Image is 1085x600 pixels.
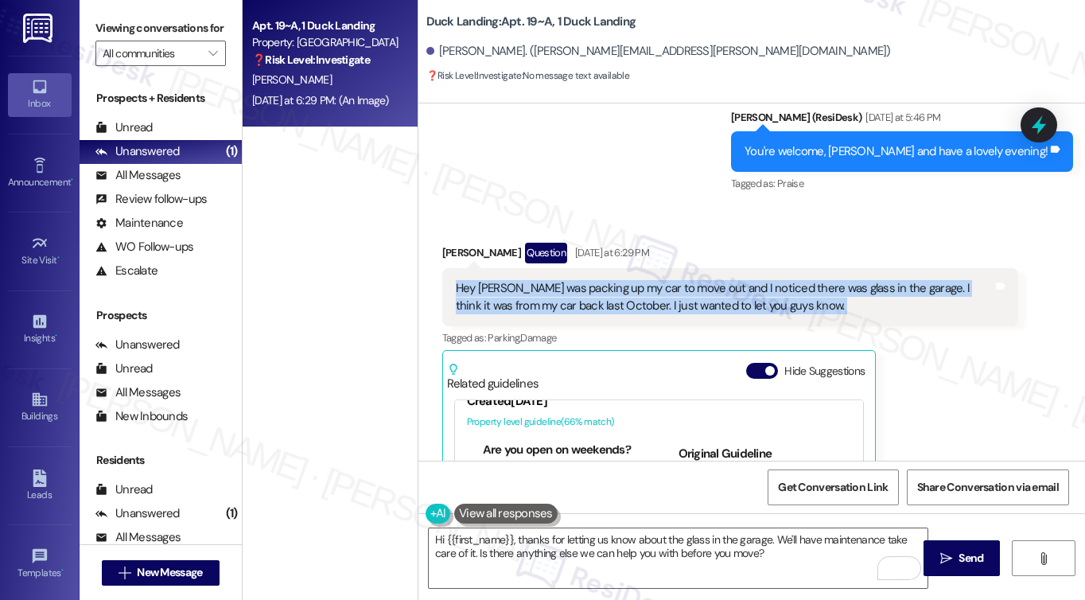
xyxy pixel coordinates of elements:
[71,174,73,185] span: •
[95,529,181,546] div: All Messages
[571,244,649,261] div: [DATE] at 6:29 PM
[95,360,153,377] div: Unread
[525,243,567,263] div: Question
[95,481,153,498] div: Unread
[488,331,520,345] span: Parking ,
[61,565,64,576] span: •
[95,505,180,522] div: Unanswered
[95,384,181,401] div: All Messages
[442,243,1019,268] div: [PERSON_NAME]
[252,93,389,107] div: [DATE] at 6:29 PM: (An Image)
[861,109,940,126] div: [DATE] at 5:46 PM
[520,331,556,345] span: Damage
[23,14,56,43] img: ResiDesk Logo
[102,560,220,586] button: New Message
[426,14,636,30] b: Duck Landing: Apt. 19~A, 1 Duck Landing
[95,408,188,425] div: New Inbounds
[222,501,242,526] div: (1)
[483,442,640,458] li: Are you open on weekends?
[467,393,852,410] div: Created [DATE]
[429,528,927,588] textarea: To enrich screen reader interactions, please activate Accessibility in Grammarly extension settings
[95,143,180,160] div: Unanswered
[95,239,193,255] div: WO Follow-ups
[103,41,200,66] input: All communities
[252,72,332,87] span: [PERSON_NAME]
[959,550,983,567] span: Send
[137,564,202,581] span: New Message
[80,90,242,107] div: Prospects + Residents
[940,552,952,565] i: 
[768,469,898,505] button: Get Conversation Link
[80,307,242,324] div: Prospects
[252,34,399,51] div: Property: [GEOGRAPHIC_DATA]
[95,337,180,353] div: Unanswered
[679,446,772,462] b: Original Guideline
[426,43,891,60] div: [PERSON_NAME]. ([PERSON_NAME][EMAIL_ADDRESS][PERSON_NAME][DOMAIN_NAME])
[731,172,1073,195] div: Tagged as:
[252,18,399,34] div: Apt. 19~A, 1 Duck Landing
[57,252,60,263] span: •
[222,139,242,164] div: (1)
[917,479,1059,496] span: Share Conversation via email
[777,177,803,190] span: Praise
[442,326,1019,349] div: Tagged as:
[8,308,72,351] a: Insights •
[119,567,130,579] i: 
[924,540,1001,576] button: Send
[208,47,217,60] i: 
[784,363,865,380] label: Hide Suggestions
[731,109,1073,131] div: [PERSON_NAME] (ResiDesk)
[8,543,72,586] a: Templates •
[80,452,242,469] div: Residents
[8,465,72,508] a: Leads
[447,363,539,392] div: Related guidelines
[8,73,72,116] a: Inbox
[467,414,852,431] div: Property level guideline ( 66 % match)
[907,469,1069,505] button: Share Conversation via email
[778,479,888,496] span: Get Conversation Link
[1037,552,1049,565] i: 
[95,215,183,232] div: Maintenance
[426,68,630,84] span: : No message text available
[456,280,994,314] div: Hey [PERSON_NAME] was packing up my car to move out and I noticed there was glass in the garage. ...
[55,330,57,341] span: •
[8,230,72,273] a: Site Visit •
[8,386,72,429] a: Buildings
[426,69,522,82] strong: ❓ Risk Level: Investigate
[95,167,181,184] div: All Messages
[95,263,157,279] div: Escalate
[95,119,153,136] div: Unread
[252,53,370,67] strong: ❓ Risk Level: Investigate
[745,143,1048,160] div: You're welcome, [PERSON_NAME] and have a lovely evening!
[95,191,207,208] div: Review follow-ups
[95,16,226,41] label: Viewing conversations for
